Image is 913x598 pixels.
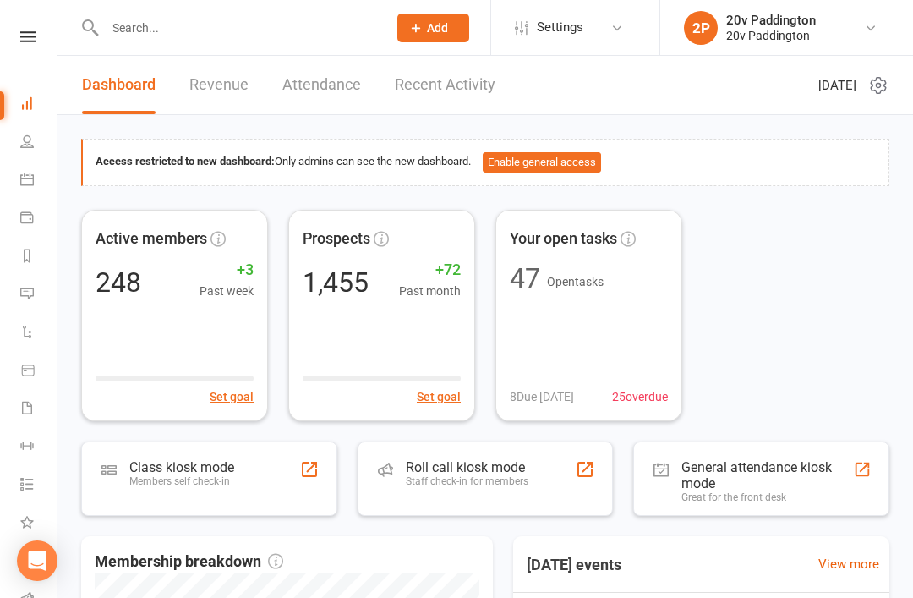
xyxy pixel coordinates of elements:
[395,56,495,114] a: Recent Activity
[681,459,853,491] div: General attendance kiosk mode
[427,21,448,35] span: Add
[20,353,58,391] a: Product Sales
[189,56,249,114] a: Revenue
[282,56,361,114] a: Attendance
[510,387,574,406] span: 8 Due [DATE]
[510,265,540,292] div: 47
[82,56,156,114] a: Dashboard
[96,269,141,296] div: 248
[726,13,816,28] div: 20v Paddington
[483,152,601,173] button: Enable general access
[303,227,370,251] span: Prospects
[17,540,57,581] div: Open Intercom Messenger
[129,475,234,487] div: Members self check-in
[513,550,635,580] h3: [DATE] events
[399,282,461,300] span: Past month
[20,124,58,162] a: People
[20,86,58,124] a: Dashboard
[684,11,718,45] div: 2P
[20,162,58,200] a: Calendar
[399,258,461,283] span: +72
[406,459,528,475] div: Roll call kiosk mode
[100,16,375,40] input: Search...
[681,491,853,503] div: Great for the front desk
[406,475,528,487] div: Staff check-in for members
[96,152,876,173] div: Only admins can see the new dashboard.
[818,554,879,574] a: View more
[547,275,604,288] span: Open tasks
[96,155,275,167] strong: Access restricted to new dashboard:
[200,258,254,283] span: +3
[200,282,254,300] span: Past week
[20,239,58,277] a: Reports
[417,387,461,406] button: Set goal
[726,28,816,43] div: 20v Paddington
[129,459,234,475] div: Class kiosk mode
[537,8,583,47] span: Settings
[20,505,58,543] a: What's New
[510,227,617,251] span: Your open tasks
[95,550,283,574] span: Membership breakdown
[612,387,668,406] span: 25 overdue
[210,387,254,406] button: Set goal
[96,227,207,251] span: Active members
[397,14,469,42] button: Add
[818,75,856,96] span: [DATE]
[303,269,369,296] div: 1,455
[20,200,58,239] a: Payments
